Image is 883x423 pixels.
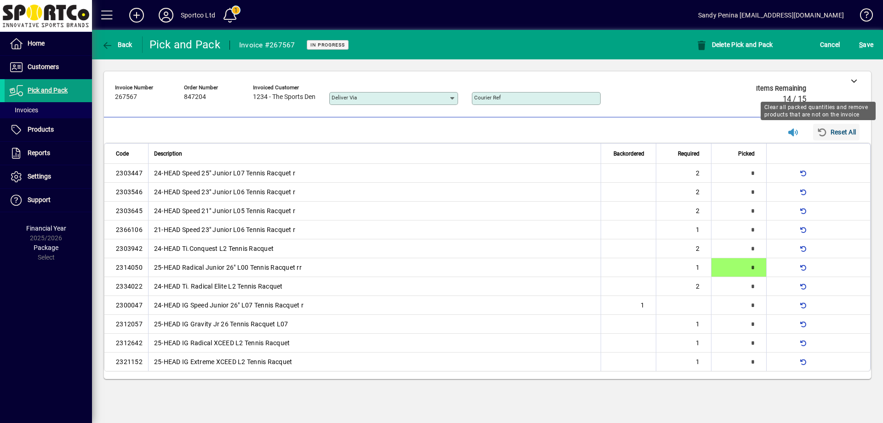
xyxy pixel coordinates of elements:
[104,183,148,202] td: 2303546
[28,173,51,180] span: Settings
[149,37,220,52] div: Pick and Pack
[104,164,148,183] td: 2303447
[28,126,54,133] span: Products
[26,225,66,232] span: Financial Year
[148,164,601,183] td: 24-HEAD Speed 25" Junior L07 Tennis Racquet r
[656,164,711,183] td: 2
[116,149,129,159] span: Code
[104,315,148,334] td: 2312057
[148,315,601,334] td: 25-HEAD IG Gravity Jr 26 Tennis Racquet L07
[332,94,357,101] mat-label: Deliver via
[28,63,59,70] span: Customers
[99,36,135,53] button: Back
[154,149,182,159] span: Description
[656,239,711,258] td: 2
[614,149,644,159] span: Backordered
[818,36,843,53] button: Cancel
[104,220,148,239] td: 2366106
[148,353,601,371] td: 25-HEAD IG Extreme XCEED L2 Tennis Racquet
[656,315,711,334] td: 1
[5,142,92,165] a: Reports
[5,56,92,79] a: Customers
[859,37,873,52] span: ave
[28,196,51,203] span: Support
[148,277,601,296] td: 24-HEAD Ti. Radical Elite L2 Tennis Racquet
[853,2,872,32] a: Knowledge Base
[694,36,775,53] button: Delete Pick and Pack
[820,37,840,52] span: Cancel
[656,277,711,296] td: 2
[102,41,132,48] span: Back
[104,277,148,296] td: 2334022
[5,102,92,118] a: Invoices
[656,258,711,277] td: 1
[34,244,58,251] span: Package
[151,7,181,23] button: Profile
[601,296,656,315] td: 1
[474,94,501,101] mat-label: Courier Ref
[92,36,143,53] app-page-header-button: Back
[656,220,711,239] td: 1
[817,125,856,139] span: Reset All
[696,41,773,48] span: Delete Pick and Pack
[104,296,148,315] td: 2300047
[310,42,345,48] span: In Progress
[656,202,711,220] td: 2
[9,106,38,114] span: Invoices
[859,41,863,48] span: S
[783,95,806,104] span: 14 / 15
[5,32,92,55] a: Home
[5,165,92,188] a: Settings
[104,353,148,371] td: 2321152
[148,183,601,202] td: 24-HEAD Speed 23" Junior L06 Tennis Racquet r
[148,202,601,220] td: 24-HEAD Speed 21" Junior L05 Tennis Racquet r
[28,40,45,47] span: Home
[148,220,601,239] td: 21-HEAD Speed 23" Junior L06 Tennis Racquet r
[239,38,295,52] div: Invoice #267567
[122,7,151,23] button: Add
[104,202,148,220] td: 2303645
[656,334,711,353] td: 1
[181,8,215,23] div: Sportco Ltd
[148,239,601,258] td: 24-HEAD Ti.Conquest L2 Tennis Racquet
[104,258,148,277] td: 2314050
[656,183,711,202] td: 2
[148,334,601,353] td: 25-HEAD IG Radical XCEED L2 Tennis Racquet
[148,258,601,277] td: 25-HEAD Radical Junior 26" L00 Tennis Racquet rr
[857,36,876,53] button: Save
[253,93,315,101] span: 1234 - The Sports Den
[104,334,148,353] td: 2312642
[28,149,50,156] span: Reports
[698,8,844,23] div: Sandy Penina [EMAIL_ADDRESS][DOMAIN_NAME]
[28,87,68,94] span: Pick and Pack
[148,296,601,315] td: 24-HEAD IG Speed Junior 26" L07 Tennis Racquet r
[115,93,137,101] span: 267567
[678,149,700,159] span: Required
[813,124,860,140] button: Reset All
[5,118,92,141] a: Products
[5,189,92,212] a: Support
[184,93,206,101] span: 847204
[656,353,711,371] td: 1
[104,239,148,258] td: 2303942
[738,149,755,159] span: Picked
[761,102,876,120] div: Clear all packed quantities and remove products that are not on the invoice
